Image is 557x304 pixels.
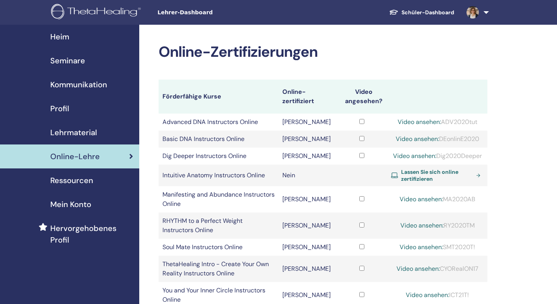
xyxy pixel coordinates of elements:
td: Soul Mate Instructors Online [159,239,278,256]
img: logo.png [51,4,144,21]
th: Förderfähige Kurse [159,80,278,114]
img: graduation-cap-white.svg [389,9,398,15]
td: [PERSON_NAME] [278,131,336,148]
td: [PERSON_NAME] [278,239,336,256]
a: Video ansehen: [400,195,443,203]
th: Online-zertifiziert [278,80,336,114]
div: Dig2020Deeper [391,151,484,161]
th: Video angesehen? [336,80,388,114]
span: Mein Konto [50,199,91,210]
div: ICT21T! [391,290,484,300]
td: [PERSON_NAME] [278,114,336,131]
td: Intuitive Anatomy Instructors Online [159,165,278,186]
div: MA2020AB [391,195,484,204]
span: Online-Lehre [50,151,100,162]
img: default.jpg [466,6,479,19]
a: Video ansehen: [400,221,444,229]
a: Video ansehen: [398,118,441,126]
div: DEonlinE2020 [391,134,484,144]
a: Schüler-Dashboard [383,5,460,20]
span: Lehrmaterial [50,127,97,138]
a: Video ansehen: [406,291,449,299]
td: Nein [278,165,336,186]
td: ThetaHealing Intro - Create Your Own Reality Instructors Online [159,256,278,282]
td: [PERSON_NAME] [278,212,336,239]
a: Video ansehen: [396,265,440,273]
span: Lehrer-Dashboard [157,8,273,17]
div: ADV2020tut [391,117,484,127]
span: Seminare [50,55,85,66]
span: Kommunikation [50,79,107,90]
a: Lassen Sie sich online zertifizieren [391,168,484,182]
td: [PERSON_NAME] [278,186,336,212]
td: RHYTHM to a Perfect Weight Instructors Online [159,212,278,239]
span: Hervorgehobenes Profil [50,222,133,246]
span: Heim [50,31,69,42]
span: Ressourcen [50,175,93,186]
div: SMT2020T! [391,243,484,252]
span: Profil [50,103,69,114]
td: Basic DNA Instructors Online [159,131,278,148]
a: Video ansehen: [396,135,439,143]
h2: Online-Zertifizierungen [159,43,487,61]
td: [PERSON_NAME] [278,148,336,165]
td: [PERSON_NAME] [278,256,336,282]
td: Manifesting and Abundance Instructors Online [159,186,278,212]
a: Video ansehen: [393,152,436,160]
td: Advanced DNA Instructors Online [159,114,278,131]
td: Dig Deeper Instructors Online [159,148,278,165]
span: Lassen Sie sich online zertifizieren [401,168,473,182]
a: Video ansehen: [400,243,443,251]
div: RY2020TM [391,221,484,230]
div: CYORealON17 [391,264,484,273]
